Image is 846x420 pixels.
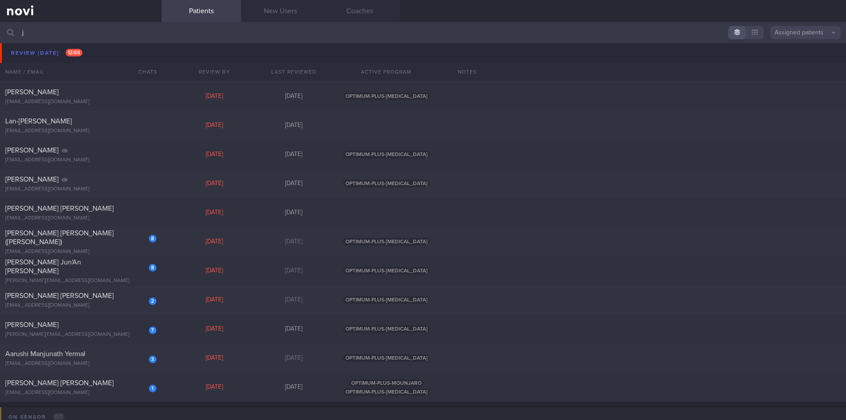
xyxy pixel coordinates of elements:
[175,296,254,304] div: [DATE]
[5,118,72,125] span: Lan-[PERSON_NAME]
[349,379,424,387] span: OPTIMUM-PLUS-MOUNJARO
[5,59,59,67] span: [PERSON_NAME]
[175,383,254,391] div: [DATE]
[5,215,156,222] div: [EMAIL_ADDRESS][DOMAIN_NAME]
[5,249,156,255] div: [EMAIL_ADDRESS][DOMAIN_NAME]
[175,325,254,333] div: [DATE]
[254,325,334,333] div: [DATE]
[343,267,430,275] span: OPTIMUM-PLUS-[MEDICAL_DATA]
[254,354,334,362] div: [DATE]
[5,278,156,284] div: [PERSON_NAME][EMAIL_ADDRESS][DOMAIN_NAME]
[343,93,430,100] span: OPTIMUM-PLUS-[MEDICAL_DATA]
[175,93,254,100] div: [DATE]
[5,350,85,357] span: Aarushi Manjunath Yermal
[254,209,334,217] div: [DATE]
[5,89,59,96] span: [PERSON_NAME]
[175,209,254,217] div: [DATE]
[5,379,114,387] span: [PERSON_NAME] [PERSON_NAME]
[343,63,430,71] span: OPTIMUM-PLUS-[MEDICAL_DATA]
[254,151,334,159] div: [DATE]
[5,292,114,299] span: [PERSON_NAME] [PERSON_NAME]
[5,99,156,105] div: [EMAIL_ADDRESS][DOMAIN_NAME]
[5,205,114,212] span: [PERSON_NAME] [PERSON_NAME]
[149,264,156,271] div: 8
[5,259,81,275] span: [PERSON_NAME] Jun'An [PERSON_NAME]
[5,321,59,328] span: [PERSON_NAME]
[343,180,430,187] span: OPTIMUM-PLUS-[MEDICAL_DATA]
[175,180,254,188] div: [DATE]
[5,147,59,154] span: [PERSON_NAME]
[254,383,334,391] div: [DATE]
[343,151,430,158] span: OPTIMUM-PLUS-[MEDICAL_DATA]
[254,180,334,188] div: [DATE]
[5,128,156,134] div: [EMAIL_ADDRESS][DOMAIN_NAME]
[175,238,254,246] div: [DATE]
[175,267,254,275] div: [DATE]
[254,122,334,130] div: [DATE]
[343,325,430,333] span: OPTIMUM-PLUS-[MEDICAL_DATA]
[5,176,59,183] span: [PERSON_NAME]
[343,388,430,396] span: OPTIMUM-PLUS-[MEDICAL_DATA]
[254,63,334,71] div: [DATE]
[5,390,156,396] div: [EMAIL_ADDRESS][DOMAIN_NAME]
[5,157,156,164] div: [EMAIL_ADDRESS][DOMAIN_NAME]
[175,63,254,71] div: [DATE]
[343,238,430,245] span: OPTIMUM-PLUS-[MEDICAL_DATA]
[175,354,254,362] div: [DATE]
[149,385,156,392] div: 1
[5,331,156,338] div: [PERSON_NAME][EMAIL_ADDRESS][DOMAIN_NAME]
[254,93,334,100] div: [DATE]
[254,238,334,246] div: [DATE]
[5,186,156,193] div: [EMAIL_ADDRESS][DOMAIN_NAME]
[175,151,254,159] div: [DATE]
[254,296,334,304] div: [DATE]
[5,70,156,76] div: [PERSON_NAME][EMAIL_ADDRESS][DATE][DOMAIN_NAME]
[5,361,156,367] div: [EMAIL_ADDRESS][DOMAIN_NAME]
[149,356,156,363] div: 3
[343,296,430,304] span: OPTIMUM-PLUS-[MEDICAL_DATA]
[149,235,156,242] div: 8
[343,354,430,362] span: OPTIMUM-PLUS-[MEDICAL_DATA]
[770,26,841,39] button: Assigned patients
[5,230,114,245] span: [PERSON_NAME] [PERSON_NAME] ([PERSON_NAME])
[254,267,334,275] div: [DATE]
[175,122,254,130] div: [DATE]
[149,327,156,334] div: 7
[149,297,156,305] div: 2
[5,302,156,309] div: [EMAIL_ADDRESS][DOMAIN_NAME]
